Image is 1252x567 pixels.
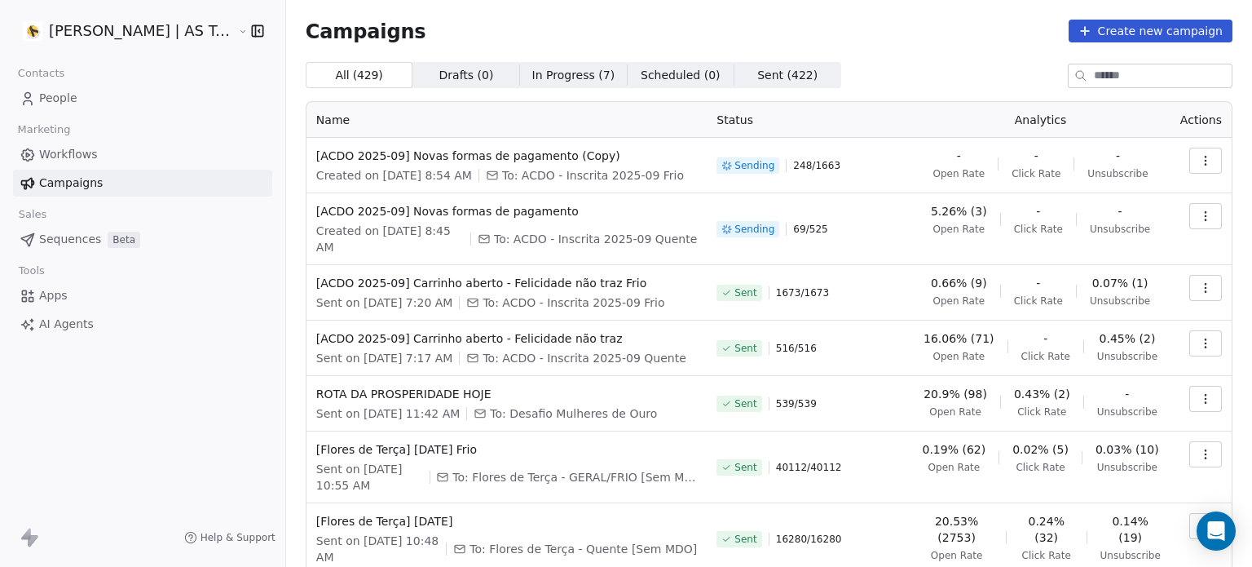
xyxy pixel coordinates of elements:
span: Sent [734,533,756,546]
span: Open Rate [932,223,985,236]
span: Campaigns [39,175,103,192]
span: Unsubscribe [1097,350,1157,363]
span: Scheduled ( 0 ) [641,67,721,84]
span: 0.66% (9) [931,275,987,291]
span: Sent on [DATE] 10:55 AM [316,461,423,494]
span: 516 / 516 [776,342,817,355]
span: 40112 / 40112 [776,461,842,474]
span: Sent [734,397,756,410]
span: Open Rate [932,167,985,180]
span: Click Rate [1017,405,1066,419]
span: To: ACDO - Inscrita 2025-09 Frio [483,295,664,311]
span: Help & Support [201,531,276,544]
span: 20.53% (2753) [920,513,993,546]
span: - [1043,330,1047,347]
span: To: Desafio Mulheres de Ouro [490,405,657,422]
span: 0.19% (62) [923,441,986,458]
span: - [957,148,961,164]
span: Tools [11,259,51,283]
span: 69 / 525 [793,223,827,236]
span: [PERSON_NAME] | AS Treinamentos [49,20,234,42]
span: Click Rate [1012,167,1060,180]
span: - [1036,275,1040,291]
span: Sending [734,159,774,172]
span: Sending [734,223,774,236]
span: Created on [DATE] 8:54 AM [316,167,472,184]
span: Sent [734,461,756,474]
div: Open Intercom Messenger [1197,512,1236,551]
span: Unsubscribe [1097,405,1157,419]
a: SequencesBeta [13,226,272,253]
span: 539 / 539 [776,397,817,410]
span: Unsubscribe [1087,167,1148,180]
a: People [13,85,272,112]
span: Sent on [DATE] 11:42 AM [316,405,460,422]
span: To: ACDO - Inscrita 2025-09 Quente [494,231,697,247]
span: ROTA DA PROSPERIDADE HOJE [316,386,697,402]
span: Campaigns [306,20,426,42]
span: [Flores de Terça] [DATE] [316,513,697,529]
span: Sent [734,342,756,355]
span: Unsubscribe [1090,295,1150,308]
span: Sent [734,286,756,299]
span: 20.9% (98) [924,386,987,402]
span: Sent on [DATE] 7:17 AM [316,350,453,366]
span: 0.03% (10) [1095,441,1159,458]
span: [Flores de Terça] [DATE] Frio [316,441,697,458]
span: In Progress ( 7 ) [532,67,615,84]
span: Open Rate [928,461,981,474]
span: [ACDO 2025-09] Novas formas de pagamento (Copy) [316,148,697,164]
span: 0.43% (2) [1014,386,1070,402]
th: Name [306,102,707,138]
th: Status [707,102,910,138]
span: - [1118,203,1122,219]
span: - [1125,386,1129,402]
span: To: ACDO - Inscrita 2025-09 Frio [502,167,684,184]
span: Click Rate [1014,223,1063,236]
a: Apps [13,282,272,309]
span: Click Rate [1021,350,1070,363]
span: Unsubscribe [1100,549,1161,562]
th: Analytics [910,102,1170,138]
a: Workflows [13,141,272,168]
span: [ACDO 2025-09] Carrinho aberto - Felicidade não traz [316,330,697,347]
span: - [1116,148,1120,164]
span: 1673 / 1673 [776,286,829,299]
span: To: Flores de Terça - GERAL/FRIO [Sem MDO] [452,469,697,485]
span: 16.06% (71) [924,330,994,347]
span: Created on [DATE] 8:45 AM [316,223,464,255]
span: 0.45% (2) [1100,330,1156,347]
span: - [1036,203,1040,219]
img: Logo%202022%20quad.jpg [23,21,42,41]
span: Beta [108,232,140,248]
span: Unsubscribe [1097,461,1157,474]
span: Open Rate [931,549,983,562]
span: Sales [11,202,54,227]
span: Click Rate [1014,295,1063,308]
a: Campaigns [13,170,272,197]
span: 248 / 1663 [793,159,840,172]
span: Contacts [11,61,72,86]
span: 5.26% (3) [931,203,987,219]
span: Open Rate [932,295,985,308]
span: To: ACDO - Inscrita 2025-09 Quente [483,350,686,366]
span: 16280 / 16280 [776,533,842,546]
span: Workflows [39,146,98,163]
span: 0.02% (5) [1012,441,1069,458]
a: AI Agents [13,311,272,338]
a: Help & Support [184,531,276,544]
span: People [39,90,77,107]
span: 0.14% (19) [1100,513,1161,546]
span: Click Rate [1022,549,1071,562]
span: Sequences [39,231,101,248]
span: Click Rate [1016,461,1065,474]
span: Unsubscribe [1090,223,1150,236]
th: Actions [1170,102,1232,138]
button: Create new campaign [1069,20,1232,42]
span: 0.07% (1) [1092,275,1148,291]
span: Marketing [11,117,77,142]
span: AI Agents [39,316,94,333]
span: [ACDO 2025-09] Novas formas de pagamento [316,203,697,219]
span: Apps [39,287,68,304]
span: To: Flores de Terça - Quente [Sem MDO] [469,541,697,557]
